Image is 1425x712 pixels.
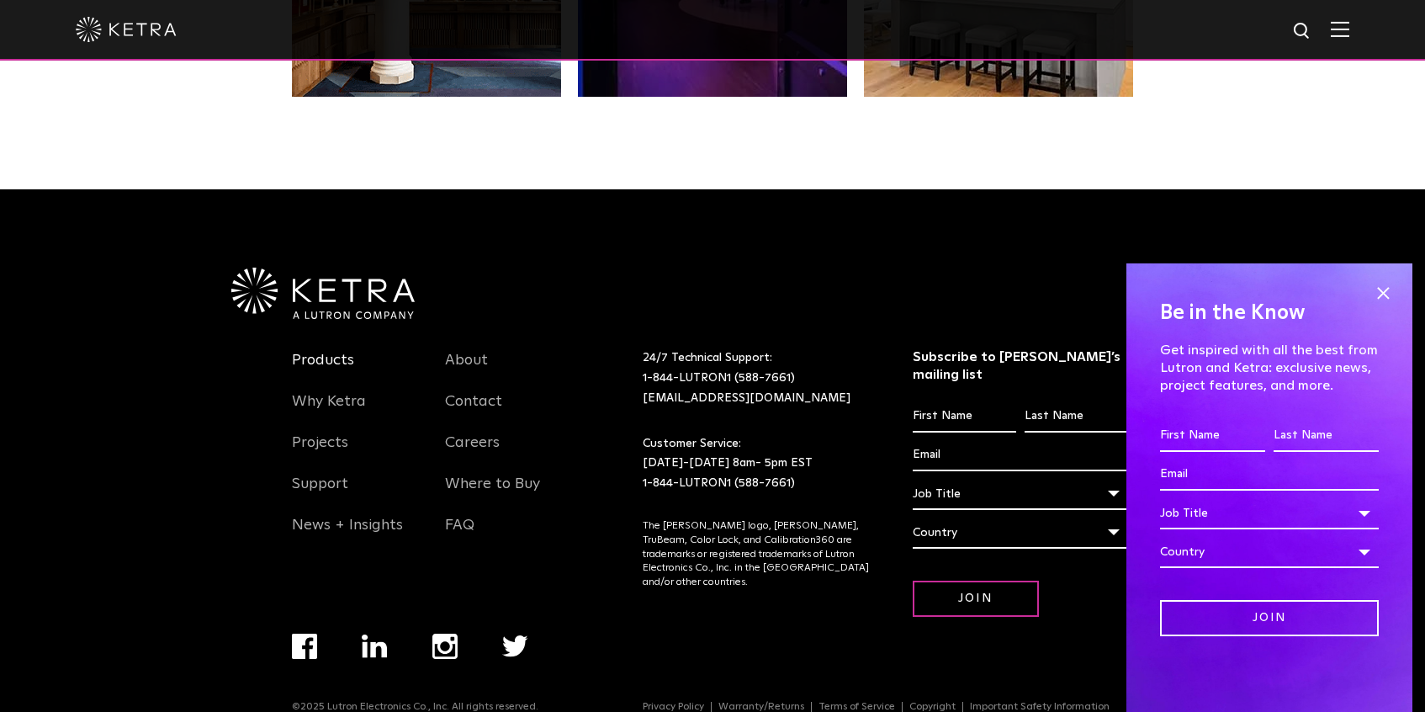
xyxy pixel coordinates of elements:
img: instagram [432,634,458,659]
div: Country [913,517,1129,549]
a: [EMAIL_ADDRESS][DOMAIN_NAME] [643,392,850,404]
input: First Name [913,401,1016,433]
input: Last Name [1025,401,1128,433]
div: Country [1160,536,1379,568]
img: search icon [1292,21,1313,42]
a: Copyright [903,702,963,712]
h3: Subscribe to [PERSON_NAME]’s mailing list [913,348,1129,384]
a: Terms of Service [812,702,903,712]
img: linkedin [362,635,388,658]
a: Contact [445,392,502,431]
a: About [445,351,488,390]
img: twitter [502,635,528,657]
div: Navigation Menu [292,348,420,555]
a: Projects [292,433,348,472]
h4: Be in the Know [1160,297,1379,329]
input: Last Name [1274,420,1379,452]
p: Get inspired with all the best from Lutron and Ketra: exclusive news, project features, and more. [1160,342,1379,394]
div: Navigation Menu [292,634,572,701]
a: Products [292,351,354,390]
a: Careers [445,433,500,472]
img: Hamburger%20Nav.svg [1331,21,1349,37]
a: News + Insights [292,516,403,555]
div: Navigation Menu [445,348,573,555]
a: Where to Buy [445,475,540,513]
img: facebook [292,634,317,659]
div: Job Title [1160,497,1379,529]
input: Join [1160,600,1379,636]
a: Support [292,475,348,513]
a: Warranty/Returns [712,702,812,712]
input: Email [913,439,1129,471]
a: FAQ [445,516,474,555]
a: Important Safety Information [963,702,1116,712]
p: 24/7 Technical Support: [643,348,871,408]
div: Job Title [913,478,1129,510]
img: ketra-logo-2019-white [76,17,177,42]
p: The [PERSON_NAME] logo, [PERSON_NAME], TruBeam, Color Lock, and Calibration360 are trademarks or ... [643,519,871,590]
input: Join [913,581,1039,617]
a: 1-844-LUTRON1 (588-7661) [643,372,795,384]
input: Email [1160,459,1379,491]
a: Why Ketra [292,392,366,431]
a: Privacy Policy [636,702,712,712]
img: Ketra-aLutronCo_White_RGB [231,268,415,320]
a: 1-844-LUTRON1 (588-7661) [643,477,795,489]
p: Customer Service: [DATE]-[DATE] 8am- 5pm EST [643,434,871,494]
input: First Name [1160,420,1265,452]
